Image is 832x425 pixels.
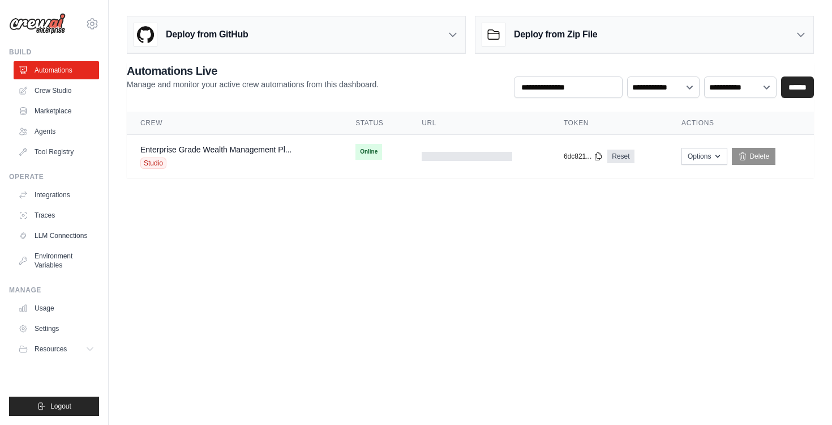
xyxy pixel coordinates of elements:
a: Marketplace [14,102,99,120]
a: Enterprise Grade Wealth Management Pl... [140,145,291,154]
a: Delete [732,148,775,165]
th: URL [408,112,550,135]
h2: Automations Live [127,63,379,79]
a: Usage [14,299,99,317]
img: Logo [9,13,66,35]
button: Resources [14,340,99,358]
h3: Deploy from Zip File [514,28,597,41]
th: Actions [668,112,814,135]
a: Settings [14,320,99,338]
a: Tool Registry [14,143,99,161]
th: Crew [127,112,342,135]
a: Crew Studio [14,82,99,100]
div: Build [9,48,99,57]
a: Reset [607,150,634,163]
div: Operate [9,172,99,181]
p: Manage and monitor your active crew automations from this dashboard. [127,79,379,90]
div: Manage [9,286,99,295]
a: Agents [14,122,99,141]
img: GitHub Logo [134,23,157,46]
span: Logout [50,402,71,411]
button: 6dc821... [564,152,603,161]
h3: Deploy from GitHub [166,28,248,41]
a: LLM Connections [14,227,99,245]
button: Logout [9,397,99,416]
span: Studio [140,158,166,169]
a: Automations [14,61,99,79]
a: Environment Variables [14,247,99,274]
a: Traces [14,206,99,224]
a: Integrations [14,186,99,204]
th: Token [550,112,668,135]
span: Resources [35,345,67,354]
button: Options [681,148,727,165]
span: Online [355,144,382,160]
th: Status [342,112,408,135]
